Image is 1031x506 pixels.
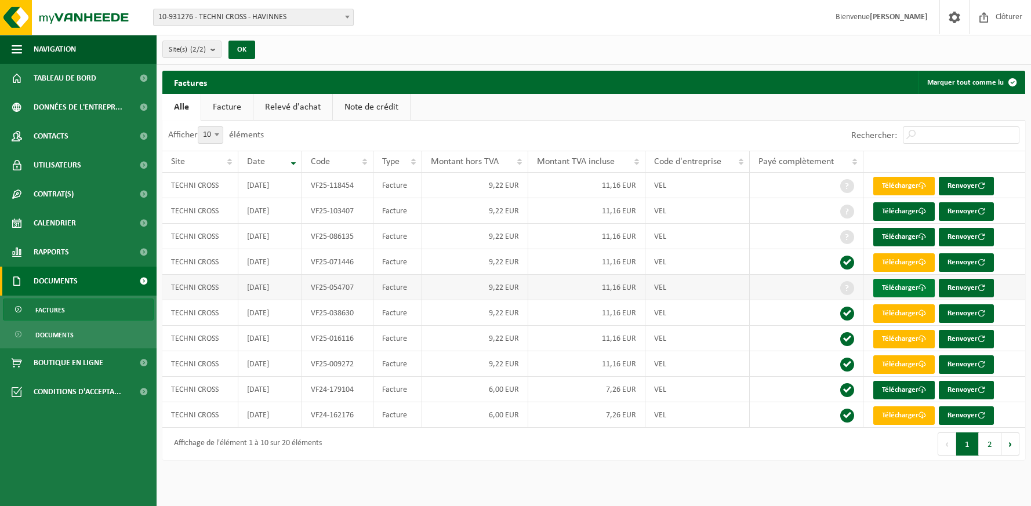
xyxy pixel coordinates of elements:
button: Renvoyer [939,355,994,374]
td: [DATE] [238,377,303,402]
span: Date [247,157,265,166]
td: 9,22 EUR [422,224,528,249]
td: TECHNI CROSS [162,173,238,198]
label: Rechercher: [851,131,897,140]
span: 10-931276 - TECHNI CROSS - HAVINNES [153,9,354,26]
td: 6,00 EUR [422,402,528,428]
span: Contrat(s) [34,180,74,209]
a: Relevé d'achat [253,94,332,121]
button: Renvoyer [939,330,994,348]
div: Affichage de l'élément 1 à 10 sur 20 éléments [168,434,322,454]
td: 7,26 EUR [528,377,645,402]
button: OK [228,41,255,59]
td: [DATE] [238,351,303,377]
td: VEL [645,351,750,377]
td: 9,22 EUR [422,198,528,224]
button: Renvoyer [939,381,994,399]
span: Contacts [34,122,68,151]
td: 9,22 EUR [422,173,528,198]
a: Télécharger [873,228,935,246]
td: 9,22 EUR [422,275,528,300]
td: VF25-086135 [302,224,373,249]
td: TECHNI CROSS [162,224,238,249]
td: 11,16 EUR [528,224,645,249]
td: VEL [645,402,750,428]
td: Facture [373,249,422,275]
td: [DATE] [238,402,303,428]
td: 6,00 EUR [422,377,528,402]
button: Renvoyer [939,304,994,323]
span: Boutique en ligne [34,348,103,377]
a: Télécharger [873,202,935,221]
td: Facture [373,351,422,377]
td: VF25-038630 [302,300,373,326]
td: VF25-016116 [302,326,373,351]
td: Facture [373,224,422,249]
td: TECHNI CROSS [162,377,238,402]
a: Télécharger [873,253,935,272]
td: TECHNI CROSS [162,198,238,224]
td: 11,16 EUR [528,351,645,377]
td: VF25-009272 [302,351,373,377]
button: Renvoyer [939,406,994,425]
span: Payé complètement [758,157,834,166]
button: Renvoyer [939,228,994,246]
td: TECHNI CROSS [162,275,238,300]
span: Documents [34,267,78,296]
td: VEL [645,224,750,249]
td: VEL [645,198,750,224]
td: VF24-162176 [302,402,373,428]
a: Note de crédit [333,94,410,121]
span: Type [382,157,400,166]
span: Site [171,157,185,166]
span: Utilisateurs [34,151,81,180]
a: Télécharger [873,355,935,374]
td: Facture [373,275,422,300]
td: VF25-071446 [302,249,373,275]
a: Télécharger [873,304,935,323]
a: Documents [3,323,154,345]
strong: [PERSON_NAME] [870,13,928,21]
td: 11,16 EUR [528,173,645,198]
span: Données de l'entrepr... [34,93,122,122]
a: Factures [3,298,154,321]
a: Télécharger [873,330,935,348]
button: Renvoyer [939,279,994,297]
td: [DATE] [238,224,303,249]
span: Documents [35,324,74,346]
span: Montant TVA incluse [537,157,615,166]
a: Alle [162,94,201,121]
td: 9,22 EUR [422,351,528,377]
td: 11,16 EUR [528,275,645,300]
td: TECHNI CROSS [162,300,238,326]
button: Next [1001,432,1019,456]
span: 10 [198,127,223,143]
td: VF24-179104 [302,377,373,402]
span: Code d'entreprise [654,157,721,166]
td: 11,16 EUR [528,198,645,224]
td: VF25-054707 [302,275,373,300]
button: Renvoyer [939,177,994,195]
span: 10 [198,126,223,144]
button: Renvoyer [939,253,994,272]
span: Conditions d'accepta... [34,377,121,406]
a: Facture [201,94,253,121]
td: TECHNI CROSS [162,326,238,351]
td: Facture [373,173,422,198]
td: Facture [373,402,422,428]
span: 10-931276 - TECHNI CROSS - HAVINNES [154,9,353,26]
td: [DATE] [238,198,303,224]
td: 9,22 EUR [422,300,528,326]
td: Facture [373,300,422,326]
td: VEL [645,173,750,198]
h2: Factures [162,71,219,93]
td: TECHNI CROSS [162,351,238,377]
span: Code [311,157,330,166]
span: Site(s) [169,41,206,59]
td: VEL [645,326,750,351]
td: [DATE] [238,326,303,351]
button: Site(s)(2/2) [162,41,222,58]
td: 7,26 EUR [528,402,645,428]
td: 9,22 EUR [422,249,528,275]
button: 2 [979,432,1001,456]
